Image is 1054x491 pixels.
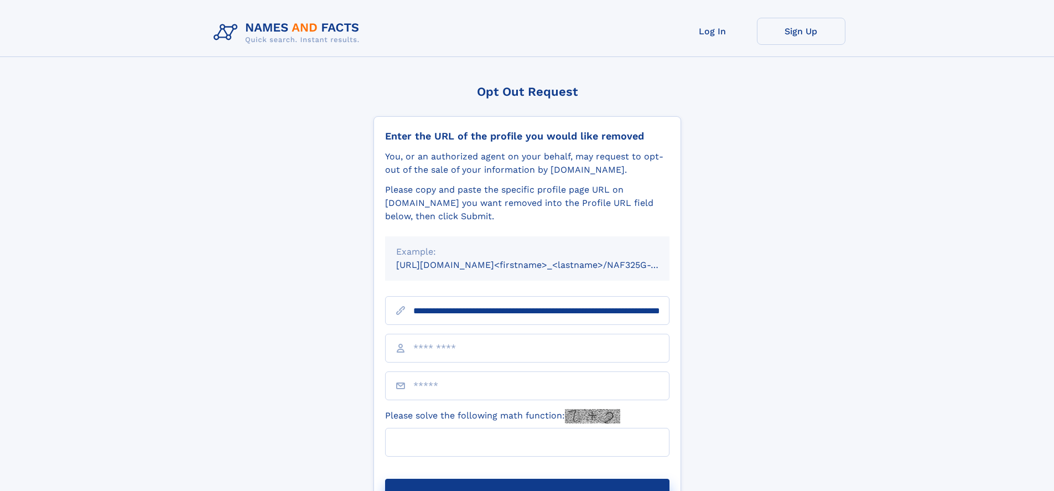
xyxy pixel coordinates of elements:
[385,409,620,423] label: Please solve the following math function:
[385,130,669,142] div: Enter the URL of the profile you would like removed
[385,150,669,177] div: You, or an authorized agent on your behalf, may request to opt-out of the sale of your informatio...
[373,85,681,99] div: Opt Out Request
[757,18,845,45] a: Sign Up
[396,260,690,270] small: [URL][DOMAIN_NAME]<firstname>_<lastname>/NAF325G-xxxxxxxx
[385,183,669,223] div: Please copy and paste the specific profile page URL on [DOMAIN_NAME] you want removed into the Pr...
[209,18,368,48] img: Logo Names and Facts
[668,18,757,45] a: Log In
[396,245,658,259] div: Example:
